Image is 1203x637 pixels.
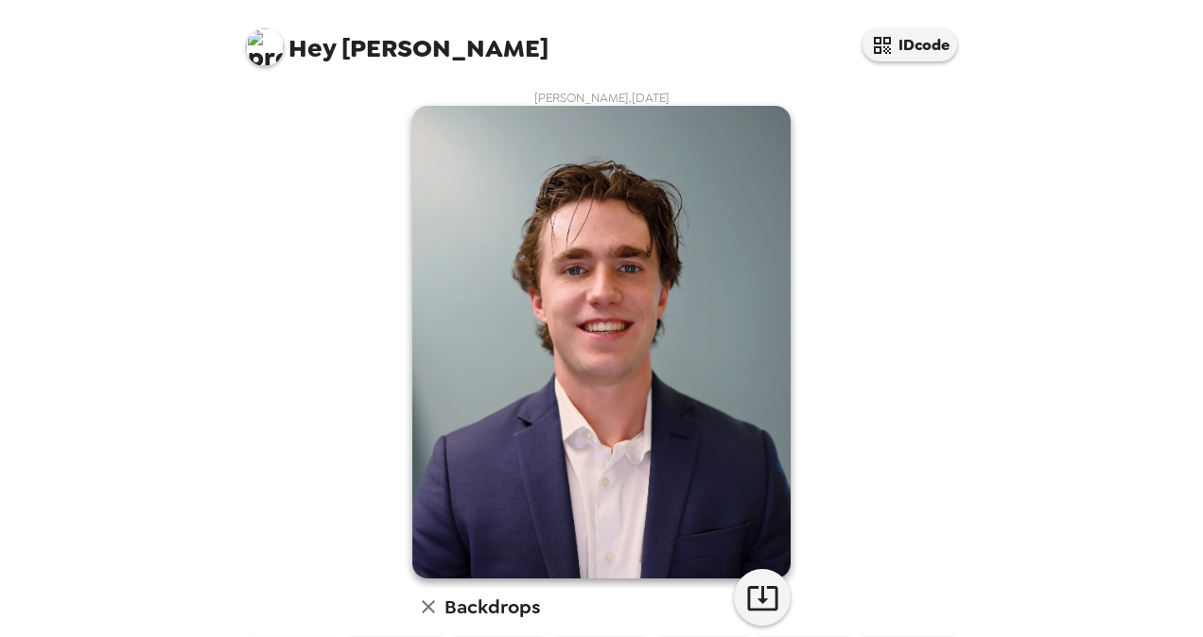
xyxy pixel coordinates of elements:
[246,28,284,66] img: profile pic
[412,106,791,578] img: user
[863,28,957,61] button: IDcode
[288,31,336,65] span: Hey
[534,90,670,106] span: [PERSON_NAME] , [DATE]
[246,19,549,61] span: [PERSON_NAME]
[445,592,540,622] h6: Backdrops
